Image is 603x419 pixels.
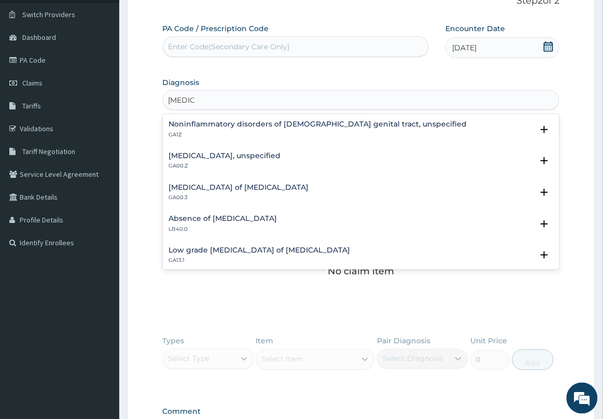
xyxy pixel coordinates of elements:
h4: Noninflammatory disorders of [DEMOGRAPHIC_DATA] genital tract, unspecified [169,120,467,128]
h4: [MEDICAL_DATA] of [MEDICAL_DATA] [169,184,309,191]
p: GA00.3 [169,194,309,201]
span: Claims [22,78,43,88]
h4: Absence of [MEDICAL_DATA] [169,215,277,222]
span: Tariff Negotiation [22,147,75,156]
span: [DATE] [452,43,476,53]
span: Switch Providers [22,10,75,19]
i: open select status [538,218,551,230]
span: Tariffs [22,101,41,110]
p: GA13.1 [169,257,350,264]
textarea: Type your message and hit 'Enter' [5,283,198,319]
label: PA Code / Prescription Code [163,23,269,34]
span: We're online! [60,131,143,235]
label: Diagnosis [163,77,200,88]
i: open select status [538,155,551,167]
p: GA1Z [169,131,467,138]
i: open select status [538,123,551,136]
p: GA00.Z [169,162,281,170]
p: No claim item [328,266,395,276]
i: open select status [538,249,551,261]
img: d_794563401_company_1708531726252_794563401 [19,52,42,78]
div: Enter Code(Secondary Care Only) [169,41,290,52]
h4: Low grade [MEDICAL_DATA] of [MEDICAL_DATA] [169,246,350,254]
p: LB40.0 [169,226,277,233]
i: open select status [538,186,551,199]
div: Minimize live chat window [170,5,195,30]
label: Encounter Date [445,23,505,34]
h4: [MEDICAL_DATA], unspecified [169,152,281,160]
span: Dashboard [22,33,56,42]
label: Comment [163,408,560,416]
div: Chat with us now [54,58,174,72]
